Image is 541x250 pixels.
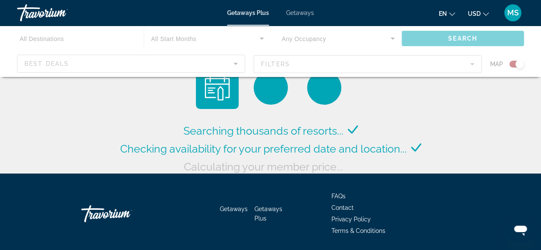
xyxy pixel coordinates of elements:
iframe: Button to launch messaging window [507,216,534,243]
span: en [439,10,447,17]
span: MS [507,9,519,17]
span: USD [468,10,481,17]
a: Privacy Policy [331,216,371,223]
button: Change language [439,7,455,20]
a: Travorium [81,201,167,226]
a: FAQs [331,193,346,200]
span: Checking availability for your preferred date and location... [120,142,407,155]
a: Getaways Plus [254,206,282,222]
a: Getaways Plus [227,9,269,16]
a: Getaways [286,9,314,16]
a: Travorium [17,2,103,24]
a: Contact [331,204,354,211]
a: Terms & Conditions [331,227,385,234]
span: Searching thousands of resorts... [183,124,343,137]
span: Calculating your member price... [184,160,343,173]
a: Getaways [220,206,248,212]
button: User Menu [502,4,524,22]
button: Change currency [468,7,489,20]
